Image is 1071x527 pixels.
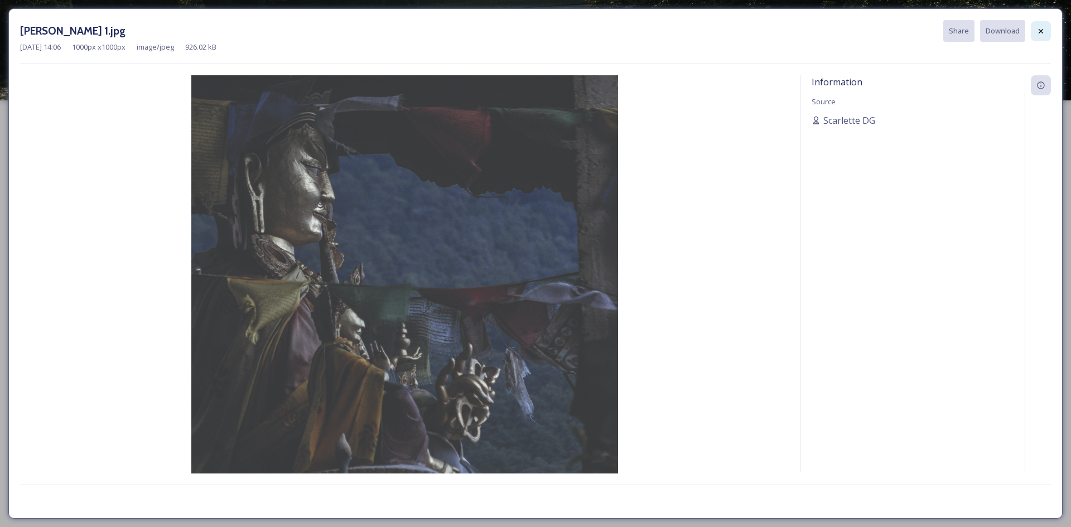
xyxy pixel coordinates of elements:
span: image/jpeg [137,42,174,52]
h3: [PERSON_NAME] 1.jpg [20,23,126,39]
img: Omba%20Nye%201.jpg [20,75,789,502]
span: 926.02 kB [185,42,216,52]
button: Share [943,20,974,42]
span: 1000 px x 1000 px [72,42,126,52]
span: Information [812,76,862,88]
span: Source [812,96,836,107]
span: [DATE] 14:06 [20,42,61,52]
button: Download [980,20,1025,42]
span: Scarlette DG [823,114,875,127]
